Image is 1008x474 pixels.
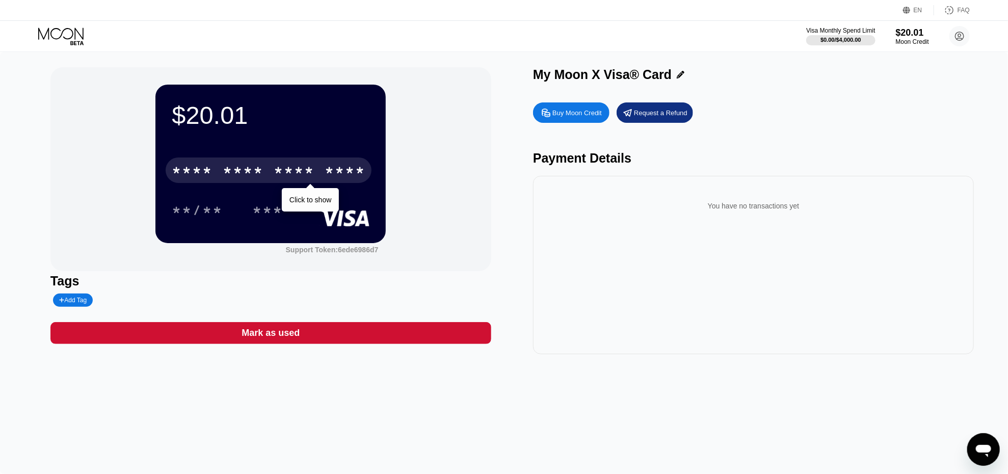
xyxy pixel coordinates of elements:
[286,246,379,254] div: Support Token: 6ede6986d7
[820,37,861,43] div: $0.00 / $4,000.00
[903,5,934,15] div: EN
[59,297,87,304] div: Add Tag
[634,109,687,117] div: Request a Refund
[914,7,922,14] div: EN
[896,28,929,45] div: $20.01Moon Credit
[289,196,331,204] div: Click to show
[896,38,929,45] div: Moon Credit
[533,67,672,82] div: My Moon X Visa® Card
[286,246,379,254] div: Support Token:6ede6986d7
[617,102,693,123] div: Request a Refund
[552,109,602,117] div: Buy Moon Credit
[50,274,491,288] div: Tags
[541,192,966,220] div: You have no transactions yet
[50,322,491,344] div: Mark as used
[242,327,300,339] div: Mark as used
[806,27,875,45] div: Visa Monthly Spend Limit$0.00/$4,000.00
[958,7,970,14] div: FAQ
[967,433,1000,466] iframe: Schaltfläche zum Öffnen des Messaging-Fensters
[172,101,369,129] div: $20.01
[533,102,609,123] div: Buy Moon Credit
[533,151,974,166] div: Payment Details
[896,28,929,38] div: $20.01
[934,5,970,15] div: FAQ
[53,294,93,307] div: Add Tag
[806,27,875,34] div: Visa Monthly Spend Limit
